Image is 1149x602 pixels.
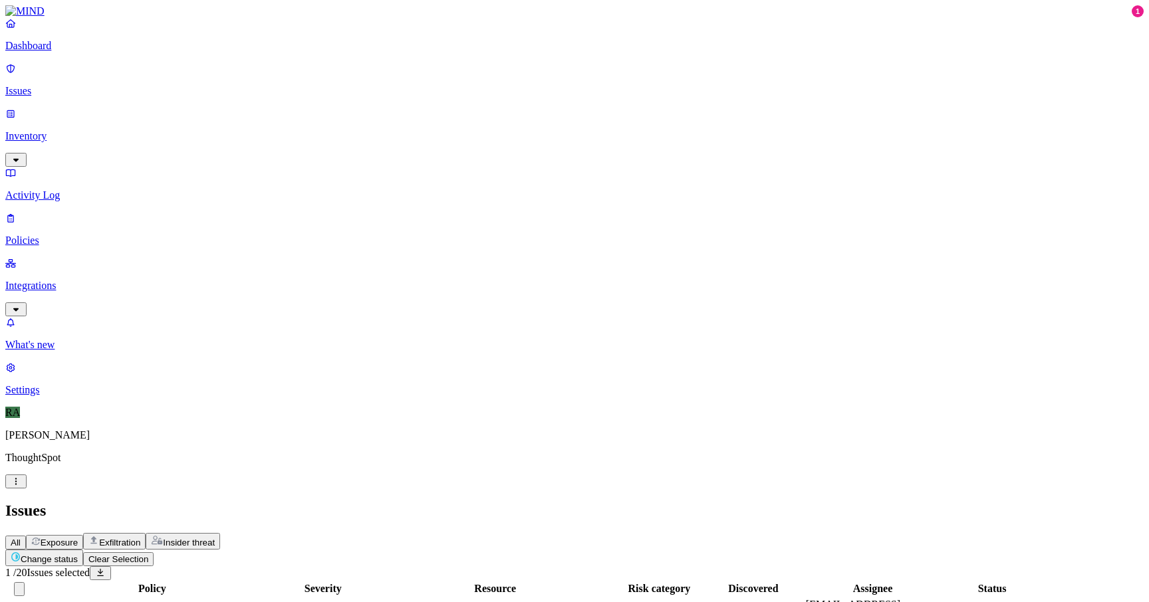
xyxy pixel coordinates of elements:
div: Resource [376,583,615,595]
p: Activity Log [5,189,1144,201]
p: Issues [5,85,1144,97]
img: MIND [5,5,45,17]
p: Settings [5,384,1144,396]
span: All [11,538,21,548]
a: Integrations [5,257,1144,314]
span: Exfiltration [99,538,140,548]
span: Insider threat [163,538,215,548]
p: [PERSON_NAME] [5,429,1144,441]
div: Status [942,583,1042,595]
div: Risk category [618,583,701,595]
a: Issues [5,62,1144,97]
a: Inventory [5,108,1144,165]
p: Integrations [5,280,1144,292]
div: Assignee [806,583,940,595]
p: ThoughtSpot [5,452,1144,464]
div: Severity [273,583,373,595]
span: RA [5,407,20,418]
span: 1 [5,567,11,578]
div: Discovered [703,583,803,595]
button: Select all [14,582,25,596]
button: Change status [5,550,83,566]
img: status-in-progress [11,552,21,562]
div: Policy [34,583,271,595]
a: Policies [5,212,1144,247]
p: What's new [5,339,1144,351]
button: Clear Selection [83,552,154,566]
p: Policies [5,235,1144,247]
a: MIND [5,5,1144,17]
p: Inventory [5,130,1144,142]
h2: Issues [5,502,1144,520]
a: Dashboard [5,17,1144,52]
div: 1 [1132,5,1144,17]
span: / 20 Issues selected [5,567,90,578]
span: Exposure [41,538,78,548]
a: What's new [5,316,1144,351]
a: Settings [5,361,1144,396]
p: Dashboard [5,40,1144,52]
a: Activity Log [5,167,1144,201]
